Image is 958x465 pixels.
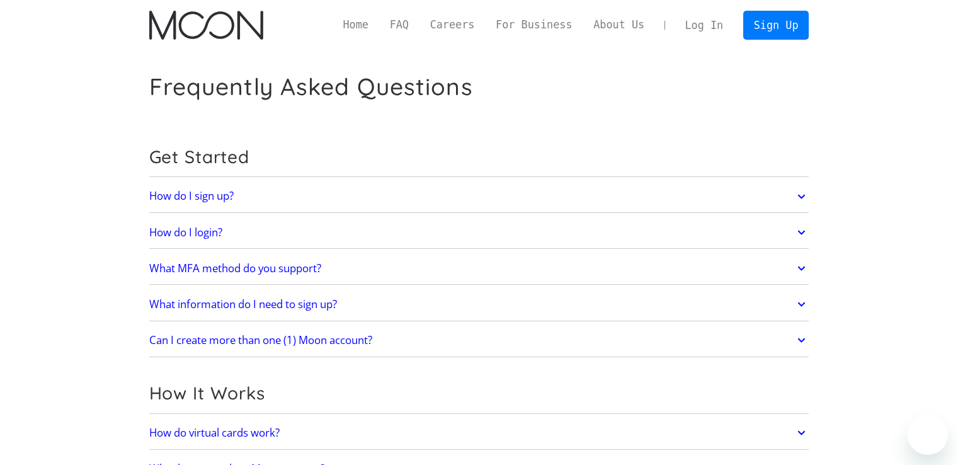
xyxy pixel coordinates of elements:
[379,17,419,33] a: FAQ
[149,146,809,168] h2: Get Started
[149,334,372,347] h2: Can I create more than one (1) Moon account?
[149,183,809,210] a: How do I sign up?
[149,11,263,40] img: Moon Logo
[908,415,948,455] iframe: Button to launch messaging window
[149,327,809,353] a: Can I create more than one (1) Moon account?
[333,17,379,33] a: Home
[149,11,263,40] a: home
[675,11,734,39] a: Log In
[149,420,809,446] a: How do virtual cards work?
[485,17,583,33] a: For Business
[149,291,809,318] a: What information do I need to sign up?
[743,11,809,39] a: Sign Up
[149,298,337,311] h2: What information do I need to sign up?
[149,72,473,101] h1: Frequently Asked Questions
[149,190,234,202] h2: How do I sign up?
[149,255,809,282] a: What MFA method do you support?
[149,226,222,239] h2: How do I login?
[149,219,809,246] a: How do I login?
[419,17,485,33] a: Careers
[583,17,655,33] a: About Us
[149,262,321,275] h2: What MFA method do you support?
[149,427,280,439] h2: How do virtual cards work?
[149,382,809,404] h2: How It Works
